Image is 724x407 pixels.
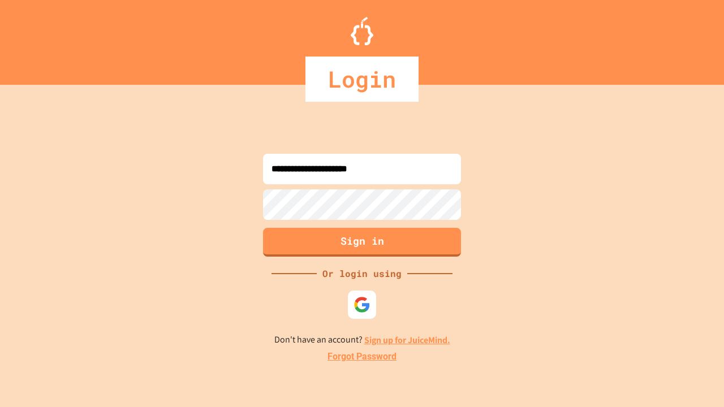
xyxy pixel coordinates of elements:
img: google-icon.svg [354,296,370,313]
a: Forgot Password [327,350,397,363]
div: Login [305,57,419,102]
div: Or login using [317,267,407,280]
a: Sign up for JuiceMind. [364,334,450,346]
p: Don't have an account? [274,333,450,347]
button: Sign in [263,228,461,257]
img: Logo.svg [351,17,373,45]
iframe: chat widget [630,313,713,361]
iframe: chat widget [676,362,713,396]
